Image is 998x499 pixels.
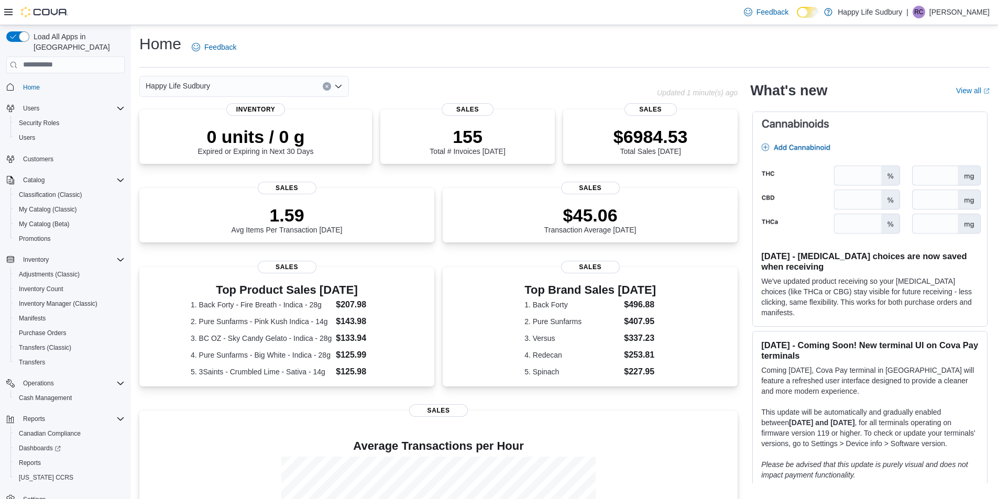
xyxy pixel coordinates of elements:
button: Classification (Classic) [10,187,129,202]
a: [US_STATE] CCRS [15,471,78,484]
a: Feedback [188,37,240,58]
span: Customers [23,155,53,163]
span: Happy Life Sudbury [146,80,210,92]
button: Catalog [19,174,49,186]
span: Transfers (Classic) [15,341,125,354]
span: Promotions [15,232,125,245]
span: Users [23,104,39,113]
span: Canadian Compliance [15,427,125,440]
h3: [DATE] - [MEDICAL_DATA] choices are now saved when receiving [761,251,979,272]
button: Purchase Orders [10,326,129,340]
dd: $143.98 [336,315,383,328]
span: Adjustments (Classic) [19,270,80,279]
button: Users [2,101,129,116]
button: Inventory Count [10,282,129,296]
span: Inventory [19,253,125,266]
span: Dashboards [19,444,61,452]
span: Users [15,131,125,144]
button: Home [2,80,129,95]
a: Cash Management [15,392,76,404]
p: 1.59 [232,205,343,226]
dt: 3. BC OZ - Sky Candy Gelato - Indica - 28g [191,333,332,343]
dt: 4. Redecan [524,350,620,360]
button: Users [19,102,43,115]
h2: What's new [750,82,827,99]
span: Sales [258,261,316,273]
span: Sales [442,103,494,116]
div: Total Sales [DATE] [613,126,688,156]
img: Cova [21,7,68,17]
button: Transfers [10,355,129,370]
dt: 1. Back Forty - Fire Breath - Indica - 28g [191,300,332,310]
span: Transfers [15,356,125,369]
p: | [906,6,908,18]
dd: $133.94 [336,332,383,345]
button: Operations [19,377,58,390]
h3: [DATE] - Coming Soon! New terminal UI on Cova Pay terminals [761,340,979,361]
button: Operations [2,376,129,391]
div: Expired or Expiring in Next 30 Days [198,126,314,156]
dd: $407.95 [624,315,656,328]
span: My Catalog (Beta) [15,218,125,230]
a: View allExternal link [956,86,990,95]
button: Transfers (Classic) [10,340,129,355]
input: Dark Mode [797,7,819,18]
span: Manifests [15,312,125,325]
button: Inventory [2,252,129,267]
p: 0 units / 0 g [198,126,314,147]
div: Roxanne Coutu [913,6,925,18]
p: [PERSON_NAME] [929,6,990,18]
span: My Catalog (Classic) [15,203,125,216]
dt: 4. Pure Sunfarms - Big White - Indica - 28g [191,350,332,360]
dt: 5. 3Saints - Crumbled Lime - Sativa - 14g [191,367,332,377]
a: Dashboards [10,441,129,456]
span: Transfers (Classic) [19,343,71,352]
dd: $125.98 [336,365,383,378]
em: Please be advised that this update is purely visual and does not impact payment functionality. [761,460,968,479]
button: Reports [19,413,49,425]
span: Security Roles [15,117,125,129]
a: Inventory Manager (Classic) [15,297,102,310]
a: Reports [15,457,45,469]
p: Happy Life Sudbury [838,6,902,18]
span: Classification (Classic) [15,188,125,201]
div: Total # Invoices [DATE] [430,126,505,156]
span: Inventory Count [15,283,125,295]
span: Security Roles [19,119,59,127]
span: Canadian Compliance [19,429,81,438]
a: My Catalog (Classic) [15,203,81,216]
div: Avg Items Per Transaction [DATE] [232,205,343,234]
p: This update will be automatically and gradually enabled between , for all terminals operating on ... [761,407,979,449]
h1: Home [139,34,181,54]
dd: $207.98 [336,298,383,311]
button: My Catalog (Beta) [10,217,129,231]
button: Security Roles [10,116,129,130]
span: Cash Management [15,392,125,404]
span: Transfers [19,358,45,367]
span: Cash Management [19,394,72,402]
p: 155 [430,126,505,147]
dt: 3. Versus [524,333,620,343]
span: Reports [23,415,45,423]
span: Washington CCRS [15,471,125,484]
a: Inventory Count [15,283,68,295]
span: Home [19,81,125,94]
span: Reports [19,459,41,467]
span: Load All Apps in [GEOGRAPHIC_DATA] [29,31,125,52]
span: [US_STATE] CCRS [19,473,73,482]
span: Purchase Orders [19,329,67,337]
div: Transaction Average [DATE] [544,205,637,234]
span: Manifests [19,314,46,323]
span: Inventory [226,103,285,116]
h4: Average Transactions per Hour [148,440,729,452]
a: Security Roles [15,117,63,129]
span: Users [19,134,35,142]
span: Reports [15,457,125,469]
button: Reports [10,456,129,470]
span: RC [914,6,923,18]
span: Operations [23,379,54,387]
span: My Catalog (Classic) [19,205,77,214]
p: We've updated product receiving so your [MEDICAL_DATA] choices (like THCa or CBG) stay visible fo... [761,276,979,318]
button: My Catalog (Classic) [10,202,129,217]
